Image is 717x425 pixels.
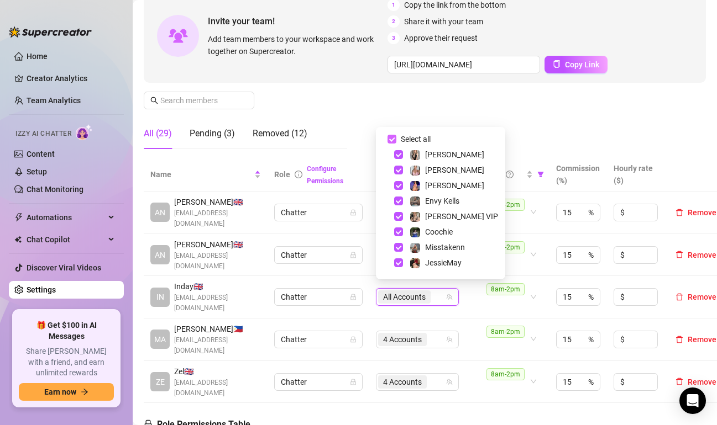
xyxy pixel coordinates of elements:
[410,258,420,268] img: JessieMay
[410,181,420,191] img: Chyna
[383,333,422,346] span: 4 Accounts
[378,333,427,346] span: 4 Accounts
[27,209,105,226] span: Automations
[404,15,483,28] span: Share it with your team
[486,283,525,295] span: 8am-2pm
[19,346,114,379] span: Share [PERSON_NAME] with a friend, and earn unlimited rewards
[156,376,165,388] span: ZE
[27,231,105,248] span: Chat Copilot
[394,181,403,190] span: Select tree node
[394,196,403,205] span: Select tree node
[425,243,465,252] span: Misstakenn
[607,158,664,192] th: Hourly rate ($)
[274,170,290,179] span: Role
[19,320,114,342] span: 🎁 Get $100 in AI Messages
[27,263,101,272] a: Discover Viral Videos
[27,285,56,294] a: Settings
[404,32,478,44] span: Approve their request
[27,70,115,87] a: Creator Analytics
[446,294,453,300] span: team
[174,238,261,251] span: [PERSON_NAME] 🇬🇧
[208,33,383,57] span: Add team members to your workspace and work together on Supercreator.
[154,333,166,346] span: MA
[425,227,453,236] span: Coochie
[486,241,525,253] span: 8am-2pm
[350,252,357,258] span: lock
[155,206,165,219] span: AN
[253,127,307,140] div: Removed (12)
[535,166,546,183] span: filter
[14,236,22,243] img: Chat Copilot
[410,243,420,253] img: Misstakenn
[425,166,484,174] span: [PERSON_NAME]
[19,383,114,401] button: Earn nowarrow-right
[688,208,716,217] span: Remove
[155,249,165,261] span: AN
[688,293,716,301] span: Remove
[394,166,403,174] span: Select tree node
[174,293,261,314] span: [EMAIL_ADDRESS][DOMAIN_NAME]
[545,56,608,73] button: Copy Link
[150,168,252,180] span: Name
[679,387,706,414] div: Open Intercom Messenger
[446,379,453,385] span: team
[174,251,261,272] span: [EMAIL_ADDRESS][DOMAIN_NAME]
[174,323,261,335] span: [PERSON_NAME] 🇵🇭
[160,94,239,107] input: Search members
[174,196,261,208] span: [PERSON_NAME] 🇬🇧
[537,171,544,178] span: filter
[394,212,403,221] span: Select tree node
[388,32,400,44] span: 3
[383,376,422,388] span: 4 Accounts
[150,97,158,104] span: search
[565,60,599,69] span: Copy Link
[350,379,357,385] span: lock
[394,150,403,159] span: Select tree node
[27,150,55,158] a: Content
[425,212,498,221] span: [PERSON_NAME] VIP
[425,150,484,159] span: [PERSON_NAME]
[281,247,356,263] span: Chatter
[281,374,356,390] span: Chatter
[506,171,514,178] span: question-circle
[549,158,607,192] th: Commission (%)
[486,368,525,380] span: 8am-2pm
[688,335,716,344] span: Remove
[281,204,356,221] span: Chatter
[553,60,561,68] span: copy
[27,185,83,194] a: Chat Monitoring
[281,289,356,305] span: Chatter
[378,290,431,304] span: All Accounts
[446,336,453,343] span: team
[688,378,716,386] span: Remove
[295,171,302,178] span: info-circle
[676,378,683,385] span: delete
[378,375,427,389] span: 4 Accounts
[676,293,683,301] span: delete
[9,26,92,38] img: logo-BBDzfeDw.svg
[394,243,403,252] span: Select tree node
[425,258,462,267] span: JessieMay
[410,150,420,160] img: Marie Free
[27,96,81,105] a: Team Analytics
[208,14,388,28] span: Invite your team!
[396,133,435,145] span: Select all
[81,388,88,396] span: arrow-right
[410,196,420,206] img: Envy Kells
[350,294,357,300] span: lock
[425,196,459,205] span: Envy Kells
[410,166,420,176] img: Lana
[350,336,357,343] span: lock
[676,209,683,216] span: delete
[394,258,403,267] span: Select tree node
[76,124,93,140] img: AI Chatter
[14,213,23,222] span: thunderbolt
[156,291,164,303] span: IN
[281,331,356,348] span: Chatter
[144,158,268,192] th: Name
[27,52,48,61] a: Home
[27,167,47,176] a: Setup
[486,199,525,211] span: 8am-2pm
[350,209,357,216] span: lock
[307,165,343,185] a: Configure Permissions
